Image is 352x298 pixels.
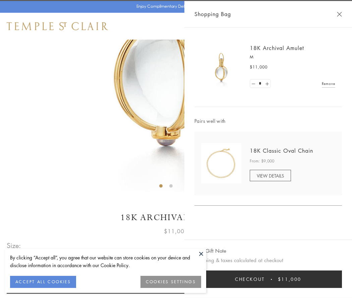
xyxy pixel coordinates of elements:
[164,227,188,236] span: $11,000
[7,212,345,223] h1: 18K Archival Amulet
[235,276,265,283] span: Checkout
[201,47,241,87] img: 18K Archival Amulet
[194,256,342,264] p: Shipping & taxes calculated at checkout
[257,172,284,179] span: VIEW DETAILS
[10,276,76,288] button: ACCEPT ALL COOKIES
[7,240,21,251] span: Size:
[322,80,335,87] a: Remove
[278,276,301,283] span: $11,000
[337,12,342,17] button: Close Shopping Bag
[194,270,342,288] button: Checkout $11,000
[140,276,201,288] button: COOKIES SETTINGS
[136,3,213,10] p: Enjoy Complimentary Delivery & Returns
[250,147,313,154] a: 18K Classic Oval Chain
[250,170,291,181] a: VIEW DETAILS
[194,117,342,125] span: Pairs well with
[263,80,270,88] a: Set quantity to 2
[250,80,257,88] a: Set quantity to 0
[10,254,201,269] div: By clicking “Accept all”, you agree that our website can store cookies on your device and disclos...
[7,22,108,30] img: Temple St. Clair
[250,54,335,60] p: M
[194,247,226,255] button: Add Gift Note
[250,158,274,164] span: From: $9,000
[250,64,268,70] span: $11,000
[250,44,304,52] a: 18K Archival Amulet
[194,10,231,18] span: Shopping Bag
[201,143,241,184] img: N88865-OV18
